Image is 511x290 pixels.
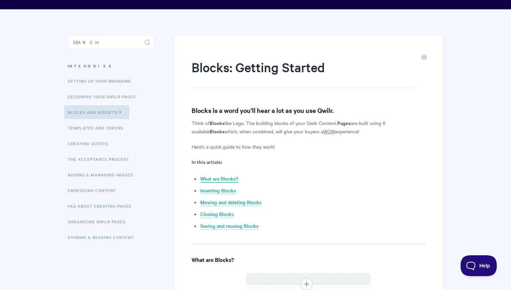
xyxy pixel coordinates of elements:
h1: Blocks: Getting Started [192,58,415,88]
a: Adding & Managing Images [68,168,138,182]
strong: Blocks [210,127,225,135]
h3: Categories [68,60,154,72]
h3: Blocks is a word you’ll hear a lot as you use Qwilr. [192,106,425,115]
a: Designing Your Qwilr Pages [68,90,141,103]
a: Templates and Tokens [68,121,129,135]
a: Print this Article [421,54,427,62]
a: Embedding Content [68,183,121,197]
strong: Blocks [210,119,225,126]
a: Cloning Blocks [200,210,234,218]
a: FAQ About Creating Pages [68,199,137,213]
a: Moving and deleting Blocks [200,199,262,206]
a: Creating Quotes [68,136,114,150]
u: WOW [323,128,335,135]
p: Here’s a quick guide to how they work! [192,142,425,151]
a: Storing & Reusing Content [68,230,139,244]
p: Think of like Lego. The building blocks of your Qwilr Content. are built using 6 available which,... [192,119,425,135]
iframe: Toggle Customer Support [461,255,497,276]
a: What are Blocks? [200,175,238,183]
input: Search [68,35,154,49]
a: Setting up your Branding [68,74,136,88]
a: Inserting Blocks [200,187,236,194]
a: Blocks and Widgets [64,105,129,119]
h4: What are Blocks? [192,255,425,264]
a: Saving and reusing Blocks [200,222,259,230]
a: Organizing Qwilr Pages [68,215,131,229]
strong: Pages [337,119,351,126]
a: The Acceptance Process [68,152,134,166]
strong: In this article: [192,158,222,165]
